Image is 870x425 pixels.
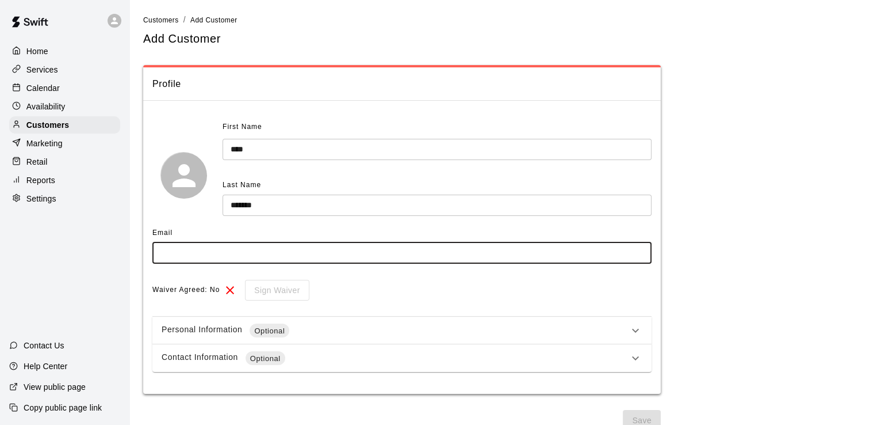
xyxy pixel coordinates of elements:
[9,61,120,78] a: Services
[152,229,173,237] span: Email
[143,16,179,24] span: Customers
[152,344,651,372] div: Contact InformationOptional
[250,325,289,337] span: Optional
[143,15,179,24] a: Customers
[26,64,58,75] p: Services
[190,16,237,24] span: Add Customer
[9,98,120,115] a: Availability
[162,351,628,365] div: Contact Information
[26,101,66,112] p: Availability
[9,135,120,152] a: Marketing
[237,280,309,301] div: To sign waivers in admin, this feature must be enabled in general settings
[152,317,651,344] div: Personal InformationOptional
[24,361,67,372] p: Help Center
[223,181,261,189] span: Last Name
[24,340,64,351] p: Contact Us
[26,82,60,94] p: Calendar
[9,43,120,60] a: Home
[9,190,120,207] a: Settings
[26,138,63,149] p: Marketing
[143,31,221,47] h5: Add Customer
[143,14,856,26] nav: breadcrumb
[26,193,56,204] p: Settings
[246,353,285,365] span: Optional
[26,174,55,186] p: Reports
[26,45,48,57] p: Home
[152,77,651,92] span: Profile
[162,324,628,337] div: Personal Information
[24,381,86,393] p: View public page
[183,14,186,26] li: /
[26,119,69,131] p: Customers
[9,153,120,170] a: Retail
[9,172,120,189] a: Reports
[9,79,120,97] a: Calendar
[152,281,220,299] span: Waiver Agreed: No
[24,402,102,413] p: Copy public page link
[223,118,262,136] span: First Name
[9,116,120,134] a: Customers
[26,156,48,168] p: Retail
